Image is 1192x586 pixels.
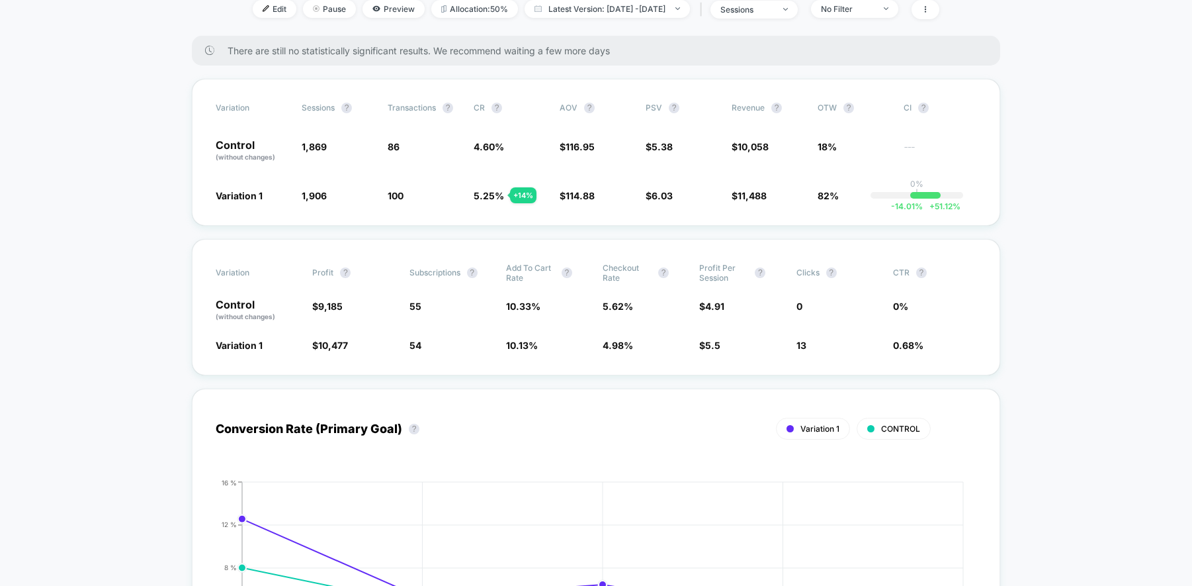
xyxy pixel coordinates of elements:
[738,190,767,201] span: 11,488
[506,263,555,283] span: Add To Cart Rate
[340,268,351,278] button: ?
[216,190,263,201] span: Variation 1
[720,5,773,15] div: sessions
[388,103,436,113] span: Transactions
[658,268,669,278] button: ?
[491,103,502,113] button: ?
[534,5,542,12] img: calendar
[646,190,673,201] span: $
[796,268,820,277] span: Clicks
[699,263,748,283] span: Profit Per Session
[560,141,595,152] span: $
[409,424,419,434] button: ?
[409,340,421,351] span: 54
[216,263,288,283] span: Variation
[388,141,400,152] span: 86
[443,103,453,113] button: ?
[467,268,478,278] button: ?
[341,103,352,113] button: ?
[783,8,788,11] img: end
[603,263,652,283] span: Checkout Rate
[562,268,572,278] button: ?
[675,7,680,10] img: end
[818,103,890,113] span: OTW
[929,201,935,211] span: +
[916,268,927,278] button: ?
[891,201,923,211] span: -14.01 %
[409,301,421,312] span: 55
[222,520,237,528] tspan: 12 %
[506,340,538,351] span: 10.13 %
[474,103,485,113] span: CR
[228,45,974,56] span: There are still no statistically significant results. We recommend waiting a few more days
[738,141,769,152] span: 10,058
[603,301,633,312] span: 5.62 %
[388,190,404,201] span: 100
[584,103,595,113] button: ?
[732,141,769,152] span: $
[216,299,299,322] p: Control
[474,141,504,152] span: 4.60 %
[566,190,595,201] span: 114.88
[699,340,720,351] span: $
[893,268,910,277] span: CTR
[224,563,237,571] tspan: 8 %
[755,268,765,278] button: ?
[884,7,888,10] img: end
[915,189,918,199] p: |
[216,103,288,113] span: Variation
[904,143,976,162] span: ---
[474,190,504,201] span: 5.25 %
[603,340,633,351] span: 4.98 %
[222,478,237,486] tspan: 16 %
[652,190,673,201] span: 6.03
[893,301,908,312] span: 0 %
[560,190,595,201] span: $
[216,153,275,161] span: (without changes)
[826,268,837,278] button: ?
[312,301,343,312] span: $
[441,5,447,13] img: rebalance
[560,103,577,113] span: AOV
[796,301,802,312] span: 0
[312,340,348,351] span: $
[506,301,540,312] span: 10.33 %
[669,103,679,113] button: ?
[910,179,923,189] p: 0%
[312,268,333,277] span: Profit
[923,201,960,211] span: 51.12 %
[893,340,923,351] span: 0.68 %
[771,103,782,113] button: ?
[646,141,673,152] span: $
[318,340,348,351] span: 10,477
[216,340,263,351] span: Variation 1
[302,141,327,152] span: 1,869
[699,301,724,312] span: $
[821,4,874,14] div: No Filter
[881,424,920,434] span: CONTROL
[818,190,839,201] span: 82%
[566,141,595,152] span: 116.95
[318,301,343,312] span: 9,185
[904,103,976,113] span: CI
[705,301,724,312] span: 4.91
[732,190,767,201] span: $
[818,141,837,152] span: 18%
[263,5,269,12] img: edit
[216,313,275,320] span: (without changes)
[302,103,335,113] span: Sessions
[843,103,854,113] button: ?
[918,103,929,113] button: ?
[510,187,536,203] div: + 14 %
[800,424,839,434] span: Variation 1
[313,5,319,12] img: end
[646,103,662,113] span: PSV
[652,141,673,152] span: 5.38
[796,340,806,351] span: 13
[705,340,720,351] span: 5.5
[302,190,327,201] span: 1,906
[732,103,765,113] span: Revenue
[409,268,460,277] span: Subscriptions
[216,140,288,162] p: Control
